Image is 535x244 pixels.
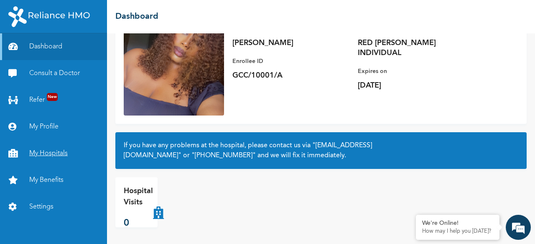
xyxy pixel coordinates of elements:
[48,78,115,162] span: We're online!
[124,186,153,208] p: Hospital Visits
[358,38,475,58] p: RED [PERSON_NAME] INDIVIDUAL
[422,220,493,227] div: We're Online!
[232,70,349,80] p: GCC/10001/A
[191,152,256,159] a: "[PHONE_NUMBER]"
[82,202,160,228] div: FAQs
[15,42,34,63] img: d_794563401_company_1708531726252_794563401
[422,228,493,235] p: How may I help you today?
[124,216,153,230] p: 0
[124,141,518,161] h2: If you have any problems at the hospital, please contact us via or and we will fix it immediately.
[358,66,475,76] p: Expires on
[47,93,58,101] span: New
[4,173,159,202] textarea: Type your message and hit 'Enter'
[232,56,349,66] p: Enrollee ID
[358,80,475,91] p: [DATE]
[4,216,82,222] span: Conversation
[124,15,224,116] img: Enrollee
[232,38,349,48] p: [PERSON_NAME]
[43,47,140,58] div: Chat with us now
[137,4,157,24] div: Minimize live chat window
[8,6,90,27] img: RelianceHMO's Logo
[115,10,158,23] h2: Dashboard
